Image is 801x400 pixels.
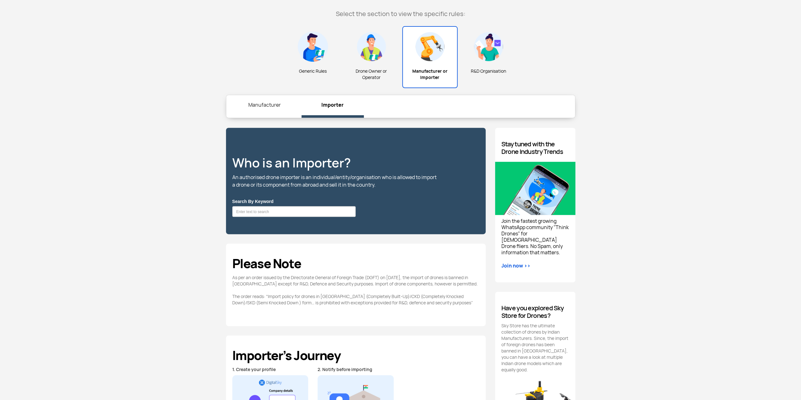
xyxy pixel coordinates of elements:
span: Join the fastest growing WhatsApp community "Think Drones" for [DEMOGRAPHIC_DATA] Drone fliers. N... [501,218,569,256]
img: Recent updates on drone rules. [495,162,575,215]
p: 2. Notify before importing [318,366,394,373]
img: Drone Owner or <br/> Operator [356,31,386,62]
p: Sky Store has the ultimate collection of drones by Indian Manufacturers. Since, the import of for... [501,323,569,373]
h5: An authorised drone importer is an individual/entity/organisation who is allowed to import a dron... [232,174,437,189]
h3: Please Note [232,256,479,271]
p: 1. Create your profile [232,366,308,373]
a: Join now >> [501,262,530,270]
img: Manufacturer or Importer [415,31,445,62]
h3: Importer’s Journey [232,348,479,363]
h2: Who is an Importer? [232,155,437,171]
label: Search By Keyword [232,198,274,205]
a: Manufacturer [234,95,296,115]
a: Importer [302,95,364,118]
p: As per an order issued by the Directorate General of Foreign Trade (DGFT) on [DATE], the import o... [232,274,479,306]
img: R&D Organisation [473,31,504,62]
h4: Have you explored Sky Store for Drones? [501,304,569,319]
img: Generic Rules [298,31,328,62]
span: Manufacturer or Importer [405,68,455,81]
span: Generic Rules [287,68,338,74]
h4: Stay tuned with the Drone Industry Trends [501,140,569,155]
span: Drone Owner or Operator [346,68,397,81]
input: Enter text to search [232,206,356,217]
span: R&D Organisation [463,68,514,74]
